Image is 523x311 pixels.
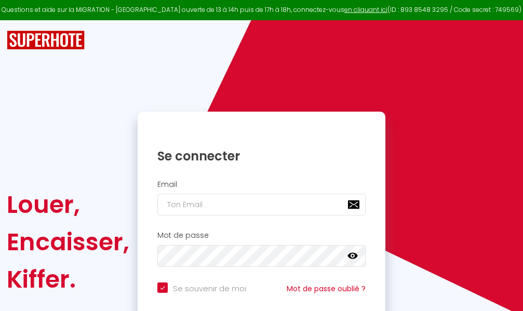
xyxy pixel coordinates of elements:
a: en cliquant ici [344,5,387,14]
h2: Email [157,180,366,189]
img: SuperHote logo [7,31,85,50]
a: Mot de passe oublié ? [287,283,366,294]
h1: Se connecter [157,148,366,164]
div: Kiffer. [7,261,129,298]
h2: Mot de passe [157,231,366,240]
div: Louer, [7,186,129,223]
input: Ton Email [157,194,366,215]
div: Encaisser, [7,223,129,261]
